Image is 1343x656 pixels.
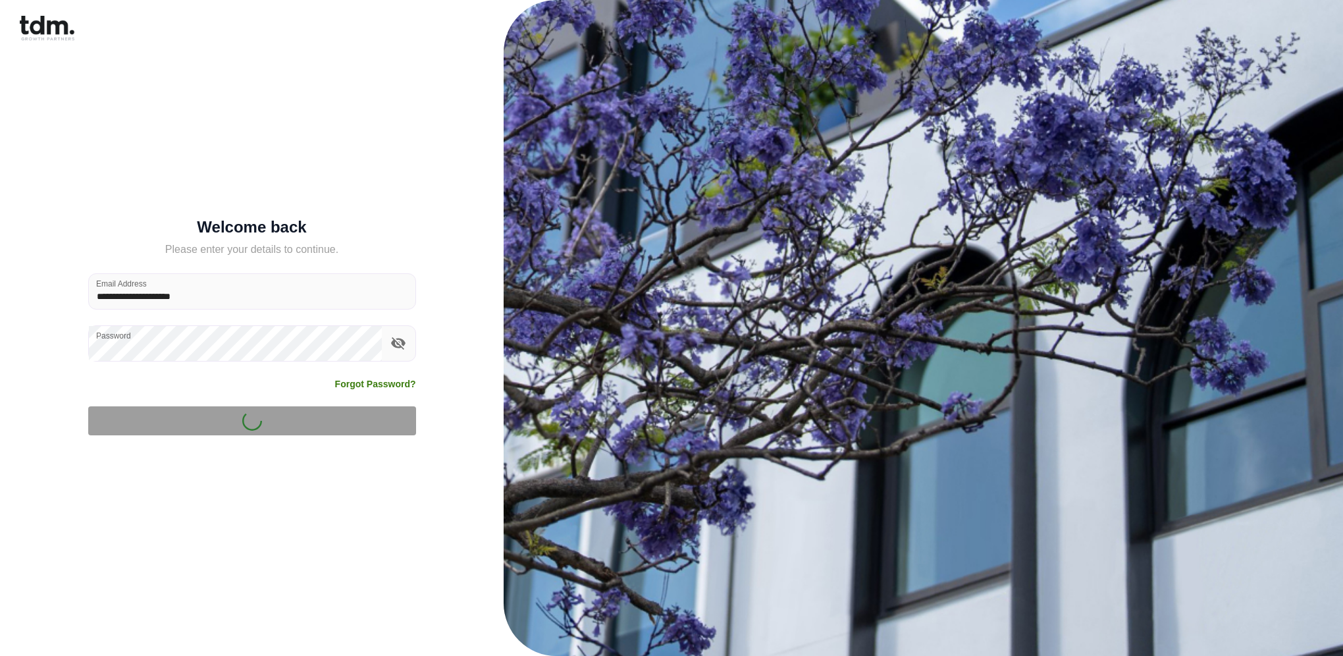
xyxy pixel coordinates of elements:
[96,330,131,341] label: Password
[335,377,416,391] a: Forgot Password?
[96,278,147,289] label: Email Address
[387,332,409,354] button: toggle password visibility
[88,221,416,234] h5: Welcome back
[88,242,416,258] h5: Please enter your details to continue.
